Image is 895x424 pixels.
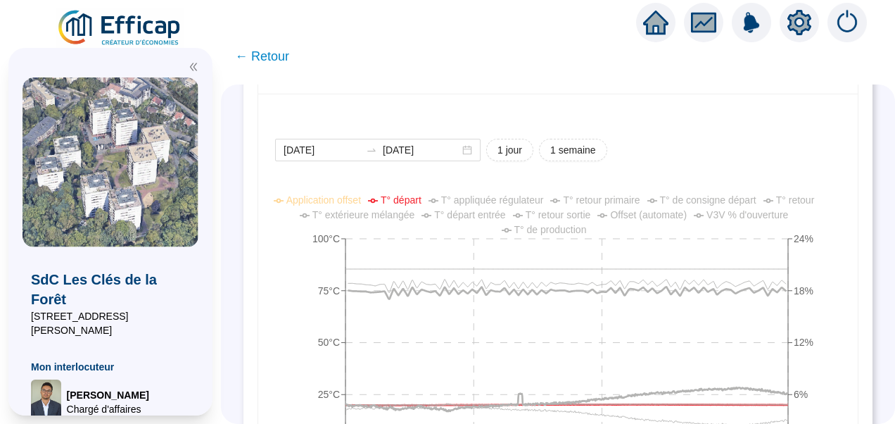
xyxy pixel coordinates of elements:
[189,62,198,72] span: double-left
[67,388,149,402] span: [PERSON_NAME]
[497,143,522,158] span: 1 jour
[318,389,340,400] tspan: 25°C
[381,194,421,206] span: T° départ
[441,194,544,206] span: T° appliquée régulateur
[787,10,812,35] span: setting
[794,337,813,348] tspan: 12%
[31,270,190,309] span: SdC Les Clés de la Forêt
[31,360,190,374] span: Mon interlocuteur
[776,194,815,206] span: T° retour
[610,209,687,220] span: Offset (automate)
[563,194,640,206] span: T° retour primaire
[526,209,591,220] span: T° retour sortie
[794,233,813,244] tspan: 24%
[318,337,340,348] tspan: 50°C
[539,139,607,161] button: 1 semaine
[286,194,361,206] span: Application offset
[366,144,377,156] span: to
[434,209,505,220] span: T° départ entrée
[691,10,716,35] span: fund
[514,224,587,235] span: T° de production
[794,389,808,400] tspan: 6%
[235,46,289,66] span: ← Retour
[366,144,377,156] span: swap-right
[318,285,340,297] tspan: 75°C
[827,3,867,42] img: alerts
[643,10,668,35] span: home
[383,143,459,158] input: Date de fin
[284,143,360,158] input: Date de début
[794,285,813,297] tspan: 18%
[660,194,756,206] span: T° de consigne départ
[67,402,149,416] span: Chargé d'affaires
[312,209,415,220] span: T° extérieure mélangée
[732,3,771,42] img: alerts
[550,143,596,158] span: 1 semaine
[56,8,184,48] img: efficap energie logo
[312,233,340,244] tspan: 100°C
[31,309,190,337] span: [STREET_ADDRESS][PERSON_NAME]
[706,209,788,220] span: V3V % d'ouverture
[486,139,533,161] button: 1 jour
